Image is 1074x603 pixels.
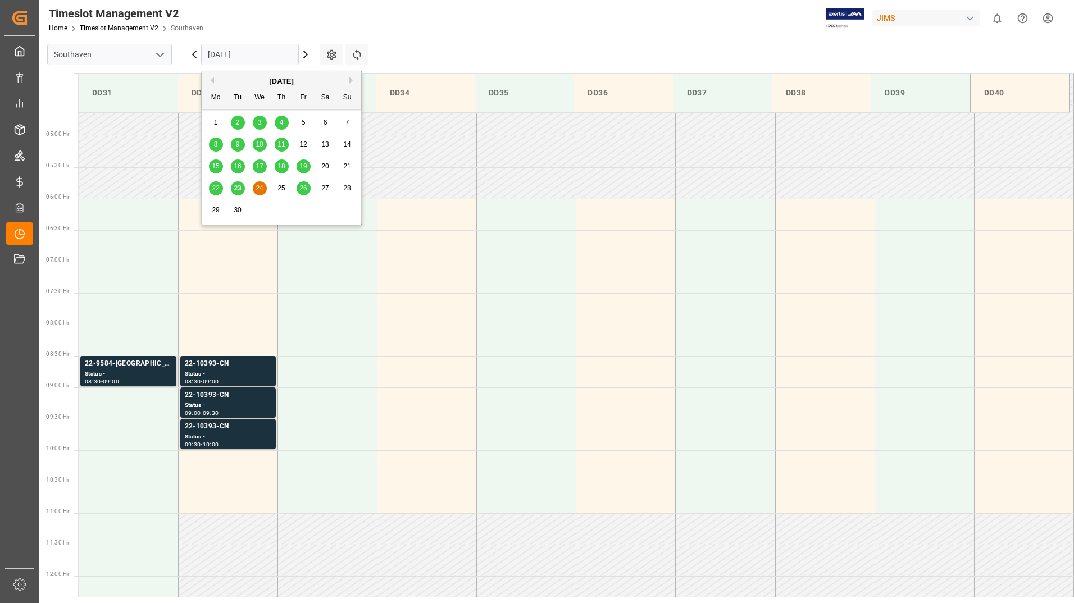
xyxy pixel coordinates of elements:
span: 4 [280,118,284,126]
div: 10:00 [203,442,219,447]
span: 9 [236,140,240,148]
div: Choose Friday, September 12th, 2025 [297,138,311,152]
span: 09:00 Hr [46,382,69,389]
span: 11 [277,140,285,148]
div: 08:30 [185,379,201,384]
span: 07:30 Hr [46,288,69,294]
span: 11:30 Hr [46,540,69,546]
span: 10:30 Hr [46,477,69,483]
span: 13 [321,140,329,148]
span: 30 [234,206,241,214]
div: Choose Thursday, September 11th, 2025 [275,138,289,152]
div: Status - [85,369,172,379]
span: 26 [299,184,307,192]
span: 28 [343,184,351,192]
div: Choose Friday, September 5th, 2025 [297,116,311,130]
span: 25 [277,184,285,192]
span: 22 [212,184,219,192]
div: DD38 [781,83,862,103]
span: 5 [302,118,306,126]
div: We [253,91,267,105]
span: 21 [343,162,351,170]
span: 29 [212,206,219,214]
span: 23 [234,184,241,192]
span: 08:00 Hr [46,319,69,326]
div: Choose Saturday, September 13th, 2025 [318,138,333,152]
div: 09:00 [185,410,201,415]
div: Choose Tuesday, September 30th, 2025 [231,203,245,217]
div: [DATE] [202,76,361,87]
div: Choose Monday, September 29th, 2025 [209,203,223,217]
div: Tu [231,91,245,105]
div: - [201,442,202,447]
div: Sa [318,91,333,105]
button: Next Month [349,77,356,84]
span: 08:30 Hr [46,351,69,357]
span: 10 [256,140,263,148]
span: 14 [343,140,351,148]
span: 17 [256,162,263,170]
div: Choose Sunday, September 21st, 2025 [340,159,354,173]
a: Home [49,24,67,32]
img: Exertis%20JAM%20-%20Email%20Logo.jpg_1722504956.jpg [826,8,864,28]
div: - [201,410,202,415]
div: Mo [209,91,223,105]
div: DD37 [682,83,763,103]
div: - [101,379,103,384]
div: Status - [185,432,271,442]
span: 6 [324,118,327,126]
span: 24 [256,184,263,192]
span: 1 [214,118,218,126]
button: JIMS [872,7,985,29]
div: DD31 [88,83,169,103]
span: 7 [345,118,349,126]
div: 09:00 [103,379,119,384]
div: Choose Saturday, September 6th, 2025 [318,116,333,130]
div: 22-10393-CN [185,421,271,432]
div: 09:30 [203,410,219,415]
div: Choose Wednesday, September 24th, 2025 [253,181,267,195]
span: 16 [234,162,241,170]
div: Timeslot Management V2 [49,5,203,22]
span: 8 [214,140,218,148]
div: 22-10393-CN [185,358,271,369]
div: 22-9584-[GEOGRAPHIC_DATA] [85,358,172,369]
div: Choose Monday, September 1st, 2025 [209,116,223,130]
span: 12 [299,140,307,148]
div: Choose Tuesday, September 16th, 2025 [231,159,245,173]
div: Choose Tuesday, September 2nd, 2025 [231,116,245,130]
div: Choose Thursday, September 18th, 2025 [275,159,289,173]
span: 09:30 Hr [46,414,69,420]
div: Su [340,91,354,105]
div: DD40 [980,83,1060,103]
input: DD-MM-YYYY [201,44,299,65]
span: 20 [321,162,329,170]
div: JIMS [872,10,980,26]
span: 10:00 Hr [46,445,69,451]
div: 09:30 [185,442,201,447]
button: Previous Month [207,77,214,84]
div: Choose Saturday, September 20th, 2025 [318,159,333,173]
span: 18 [277,162,285,170]
div: Choose Friday, September 26th, 2025 [297,181,311,195]
div: DD36 [583,83,663,103]
a: Timeslot Management V2 [80,24,158,32]
button: show 0 new notifications [985,6,1010,31]
button: open menu [151,46,168,63]
div: DD34 [385,83,466,103]
div: Choose Tuesday, September 23rd, 2025 [231,181,245,195]
button: Help Center [1010,6,1035,31]
div: DD32 [187,83,267,103]
div: Choose Friday, September 19th, 2025 [297,159,311,173]
div: Choose Tuesday, September 9th, 2025 [231,138,245,152]
span: 05:30 Hr [46,162,69,168]
div: Choose Monday, September 15th, 2025 [209,159,223,173]
div: Status - [185,369,271,379]
div: Fr [297,91,311,105]
div: DD39 [880,83,961,103]
div: Choose Monday, September 8th, 2025 [209,138,223,152]
span: 3 [258,118,262,126]
div: 08:30 [85,379,101,384]
span: 2 [236,118,240,126]
span: 06:00 Hr [46,194,69,200]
